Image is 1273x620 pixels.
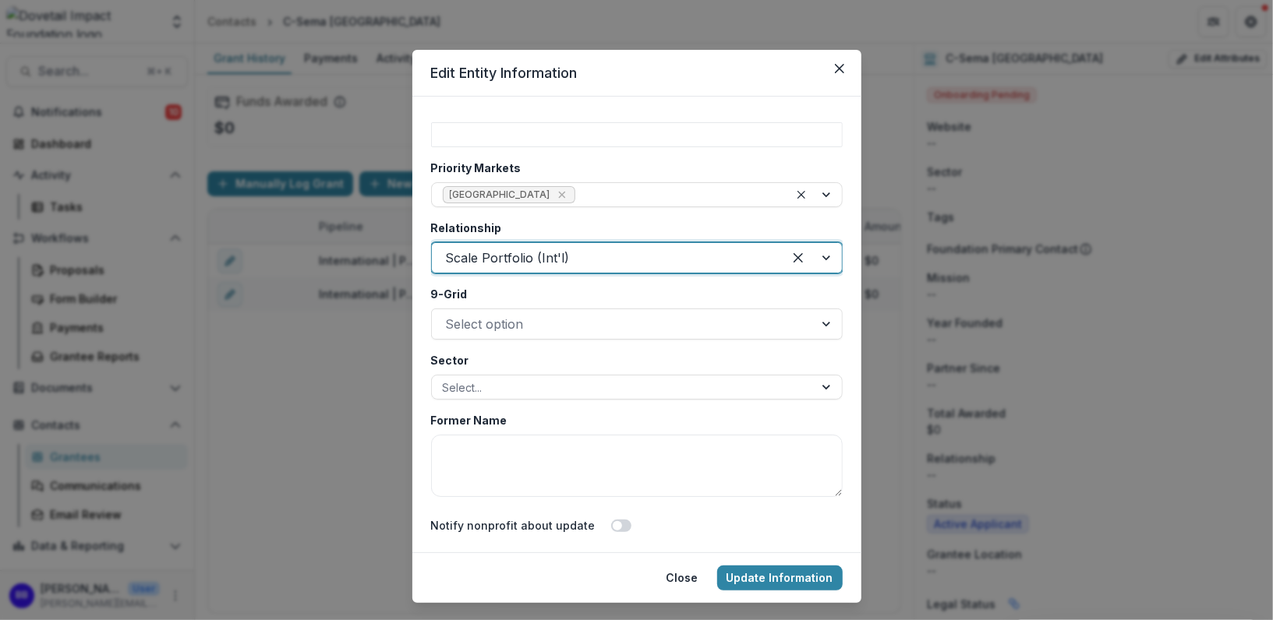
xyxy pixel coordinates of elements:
label: Notify nonprofit about update [431,517,596,534]
button: Update Information [717,565,843,590]
div: Remove Tanzania [554,187,570,203]
button: Close [657,565,708,590]
div: Clear selected options [792,185,811,204]
label: Relationship [431,220,833,236]
header: Edit Entity Information [412,50,861,97]
label: Former Name [431,412,833,428]
div: Clear selected options [786,245,811,270]
label: Sector [431,352,833,368]
button: Close [827,56,852,81]
label: Priority Markets [431,160,833,176]
span: [GEOGRAPHIC_DATA] [450,189,550,200]
label: 9-Grid [431,286,833,302]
